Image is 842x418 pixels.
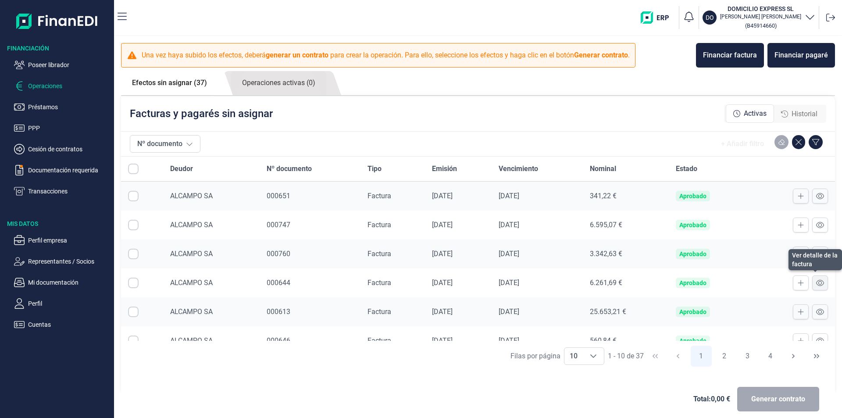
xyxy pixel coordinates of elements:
div: [DATE] [499,336,576,345]
span: ALCAMPO SA [170,192,213,200]
div: Row Selected null [128,249,139,259]
button: Nº documento [130,135,200,153]
p: [PERSON_NAME] [PERSON_NAME] [720,13,801,20]
p: Transacciones [28,186,111,196]
button: Previous Page [667,346,689,367]
a: Operaciones activas (0) [231,71,326,95]
span: Factura [367,192,391,200]
span: Historial [792,109,817,119]
b: generar un contrato [266,51,328,59]
span: Nº documento [267,164,312,174]
div: [DATE] [499,250,576,258]
p: DO [706,13,714,22]
span: 000651 [267,192,290,200]
div: Aprobado [679,193,706,200]
b: Generar contrato [574,51,628,59]
button: Page 3 [737,346,758,367]
div: Aprobado [679,308,706,315]
span: ALCAMPO SA [170,250,213,258]
span: Factura [367,307,391,316]
div: [DATE] [499,279,576,287]
span: Emisión [432,164,457,174]
button: Cesión de contratos [14,144,111,154]
p: Una vez haya subido los efectos, deberá para crear la operación. Para ello, seleccione los efecto... [142,50,630,61]
button: Page 1 [691,346,712,367]
div: 6.261,69 € [590,279,662,287]
div: Financiar factura [703,50,757,61]
span: Factura [367,336,391,345]
button: DODOMICILIO EXPRESS SL[PERSON_NAME] [PERSON_NAME](B45914660) [703,4,815,31]
button: Financiar factura [696,43,764,68]
div: [DATE] [499,192,576,200]
button: Cuentas [14,319,111,330]
p: Perfil empresa [28,235,111,246]
div: Row Selected null [128,307,139,317]
p: Documentación requerida [28,165,111,175]
div: Aprobado [679,279,706,286]
button: Last Page [806,346,827,367]
div: 6.595,07 € [590,221,662,229]
div: [DATE] [432,279,485,287]
p: Mi documentación [28,277,111,288]
p: Cesión de contratos [28,144,111,154]
button: Mi documentación [14,277,111,288]
button: Page 2 [714,346,735,367]
a: Efectos sin asignar (37) [121,71,218,95]
span: Factura [367,279,391,287]
div: [DATE] [432,336,485,345]
button: Transacciones [14,186,111,196]
div: Aprobado [679,337,706,344]
span: Vencimiento [499,164,538,174]
div: [DATE] [432,192,485,200]
div: Row Selected null [128,220,139,230]
div: Row Selected null [128,278,139,288]
p: Representantes / Socios [28,256,111,267]
span: Deudor [170,164,193,174]
button: Perfil [14,298,111,309]
button: PPP [14,123,111,133]
span: ALCAMPO SA [170,279,213,287]
img: erp [641,11,675,24]
span: Estado [676,164,697,174]
span: Activas [744,108,767,119]
span: 10 [564,348,583,364]
div: All items unselected [128,164,139,174]
span: Factura [367,221,391,229]
button: Representantes / Socios [14,256,111,267]
p: Perfil [28,298,111,309]
span: Tipo [367,164,382,174]
button: Perfil empresa [14,235,111,246]
div: 341,22 € [590,192,662,200]
div: [DATE] [499,221,576,229]
span: Total: 0,00 € [693,394,730,404]
div: [DATE] [499,307,576,316]
img: Logo de aplicación [16,7,98,35]
div: Aprobado [679,222,706,229]
div: Activas [726,104,774,123]
p: PPP [28,123,111,133]
p: Préstamos [28,102,111,112]
span: ALCAMPO SA [170,307,213,316]
p: Operaciones [28,81,111,91]
button: Financiar pagaré [767,43,835,68]
p: Cuentas [28,319,111,330]
span: 000747 [267,221,290,229]
div: [DATE] [432,250,485,258]
small: Copiar cif [745,22,777,29]
div: Choose [583,348,604,364]
span: 000613 [267,307,290,316]
div: Filas por página [510,351,560,361]
div: 25.653,21 € [590,307,662,316]
div: Historial [774,105,824,123]
div: Aprobado [679,250,706,257]
span: Factura [367,250,391,258]
button: Documentación requerida [14,165,111,175]
div: 560,84 € [590,336,662,345]
button: Préstamos [14,102,111,112]
button: Page 4 [760,346,781,367]
span: Nominal [590,164,616,174]
button: Next Page [783,346,804,367]
p: Facturas y pagarés sin asignar [130,107,273,121]
button: First Page [645,346,666,367]
span: 000644 [267,279,290,287]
